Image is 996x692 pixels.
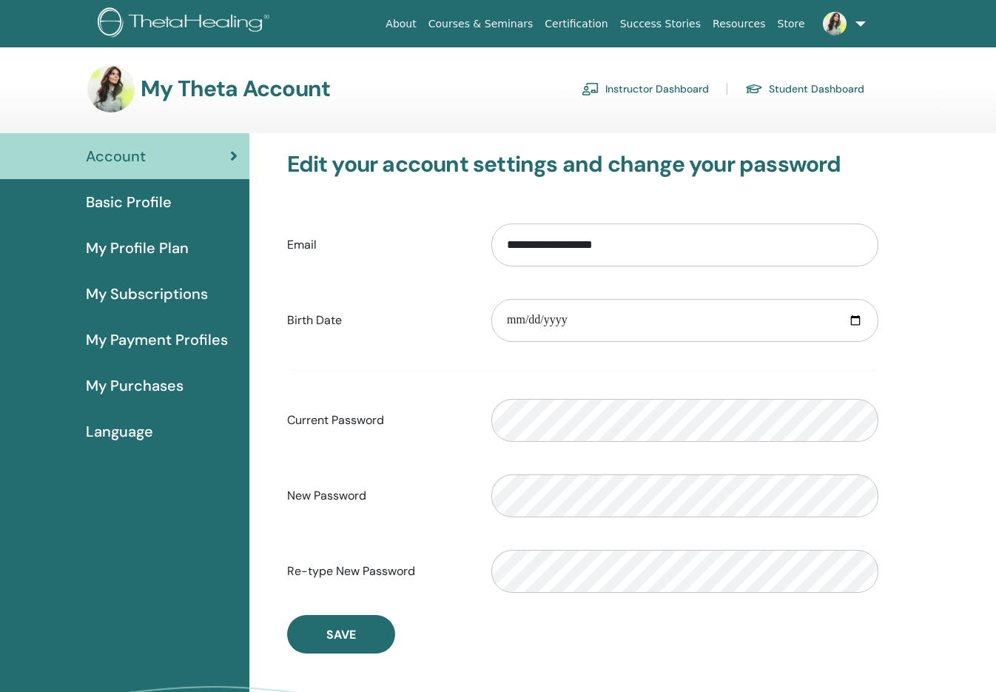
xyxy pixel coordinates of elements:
[86,283,208,305] span: My Subscriptions
[582,82,599,95] img: chalkboard-teacher.svg
[86,145,146,167] span: Account
[772,10,811,38] a: Store
[98,7,275,41] img: logo.png
[582,77,709,101] a: Instructor Dashboard
[423,10,539,38] a: Courses & Seminars
[87,65,135,112] img: default.jpg
[86,420,153,443] span: Language
[86,329,228,351] span: My Payment Profiles
[707,10,772,38] a: Resources
[380,10,422,38] a: About
[276,406,480,434] label: Current Password
[287,615,395,654] button: Save
[276,557,480,585] label: Re-type New Password
[326,627,356,642] span: Save
[276,306,480,335] label: Birth Date
[287,151,879,178] h3: Edit your account settings and change your password
[823,12,847,36] img: default.jpg
[86,237,189,259] span: My Profile Plan
[276,231,480,259] label: Email
[86,374,184,397] span: My Purchases
[141,75,330,102] h3: My Theta Account
[745,83,763,95] img: graduation-cap.svg
[539,10,613,38] a: Certification
[745,77,864,101] a: Student Dashboard
[276,482,480,510] label: New Password
[86,191,172,213] span: Basic Profile
[614,10,707,38] a: Success Stories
